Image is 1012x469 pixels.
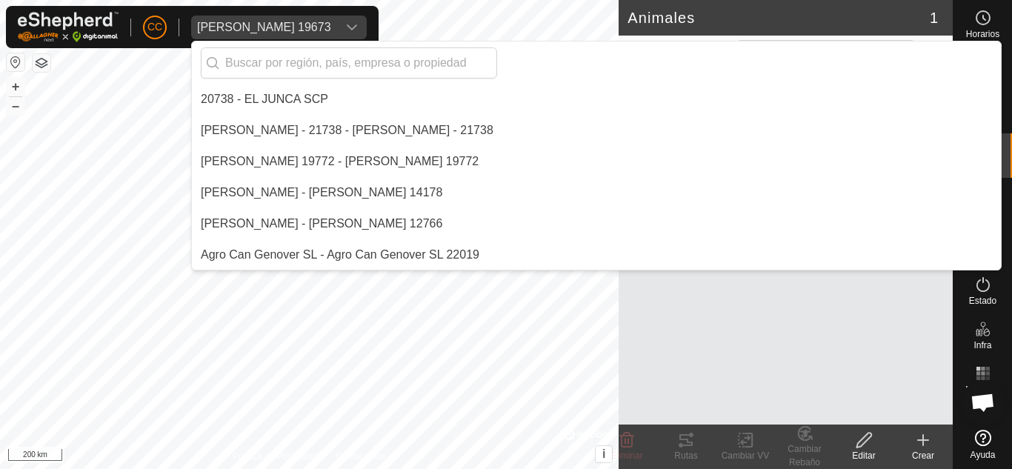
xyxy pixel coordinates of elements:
div: Agro Can Genover SL - Agro Can Genover SL 22019 [201,246,479,264]
span: Eliminar [610,450,642,461]
span: Estado [969,296,996,305]
input: Buscar por región, país, empresa o propiedad [201,47,497,79]
div: 20738 - EL JUNCA SCP [201,90,328,108]
li: Adelina Garcia Garcia 14178 [192,178,1001,207]
span: Horarios [966,30,999,39]
span: Mapa de Calor [957,385,1008,403]
div: Cambiar VV [716,449,775,462]
div: [PERSON_NAME] 19673 [197,21,331,33]
img: Logo Gallagher [18,12,119,42]
span: MANUEL CASTANO SANCHEZ 19673 [191,16,337,39]
li: EL JUNCA SCP [192,84,1001,114]
button: – [7,97,24,115]
span: i [602,448,605,460]
div: [PERSON_NAME] - [PERSON_NAME] 12766 [201,215,442,233]
div: Chat abierto [961,380,1005,425]
div: Editar [834,449,893,462]
a: Política de Privacidad [233,450,318,463]
div: Crear [893,449,953,462]
button: Restablecer Mapa [7,53,24,71]
li: Adrian Abad Martin 12766 [192,209,1001,239]
span: CC [147,19,162,35]
span: 1 [930,7,938,29]
div: dropdown trigger [337,16,367,39]
button: Capas del Mapa [33,54,50,72]
span: Infra [973,341,991,350]
button: i [596,446,612,462]
a: Contáctenos [336,450,386,463]
button: + [7,78,24,96]
li: Abel Lopez Crespo 19772 [192,147,1001,176]
h2: Animales [627,9,930,27]
a: Ayuda [953,424,1012,465]
div: [PERSON_NAME] - [PERSON_NAME] 14178 [201,184,442,202]
div: Rutas [656,449,716,462]
div: Cambiar Rebaño [775,442,834,469]
div: [PERSON_NAME] 19772 - [PERSON_NAME] 19772 [201,153,479,170]
span: Ayuda [971,450,996,459]
li: Aaron Rull Dealbert - 21738 [192,116,1001,145]
li: Agro Can Genover SL 22019 [192,240,1001,270]
div: [PERSON_NAME] - 21738 - [PERSON_NAME] - 21738 [201,122,493,139]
